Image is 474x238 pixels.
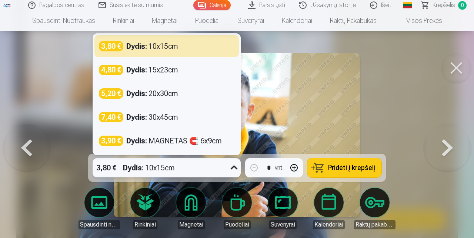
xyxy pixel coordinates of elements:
[126,88,147,99] strong: Dydis :
[228,10,273,31] a: Suvenyrai
[458,1,467,10] span: 0
[126,88,178,99] div: 20x30cm
[126,136,147,146] strong: Dydis :
[99,88,123,99] div: 5,20 €
[354,188,395,229] a: Raktų pakabukas
[99,41,123,51] div: 3,80 €
[126,65,147,75] strong: Dydis :
[313,220,345,229] div: Kalendoriai
[126,136,222,146] div: MAGNETAS 🧲 6x9cm
[23,10,104,31] a: Spausdinti nuotraukas
[143,10,186,31] a: Magnetai
[262,188,304,229] a: Suvenyrai
[354,220,395,229] div: Raktų pakabukas
[99,65,123,75] div: 4,80 €
[178,220,205,229] div: Magnetai
[170,188,212,229] a: Magnetai
[126,112,147,122] strong: Dydis :
[79,188,120,229] a: Spausdinti nuotraukas
[124,188,166,229] a: Rinkiniai
[99,112,123,122] div: 7,40 €
[99,136,123,146] div: 3,90 €
[433,1,455,10] span: Krepšelis
[308,188,350,229] a: Kalendoriai
[321,10,385,31] a: Raktų pakabukas
[126,65,178,75] div: 15x23cm
[104,10,143,31] a: Rinkiniai
[126,41,178,51] div: 10x15cm
[123,163,144,173] strong: Dydis :
[224,220,251,229] div: Puodeliai
[186,10,228,31] a: Puodeliai
[123,158,175,177] div: 10x15cm
[275,163,284,172] div: vnt.
[307,158,381,177] button: Pridėti į krepšelį
[216,188,258,229] a: Puodeliai
[328,164,375,171] span: Pridėti į krepšelį
[385,10,451,31] a: Visos prekės
[93,158,120,177] div: 3,80 €
[3,3,11,7] img: /fa2
[133,220,157,229] div: Rinkiniai
[273,10,321,31] a: Kalendoriai
[126,41,147,51] strong: Dydis :
[79,220,120,229] div: Spausdinti nuotraukas
[126,112,178,122] div: 30x45cm
[269,220,297,229] div: Suvenyrai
